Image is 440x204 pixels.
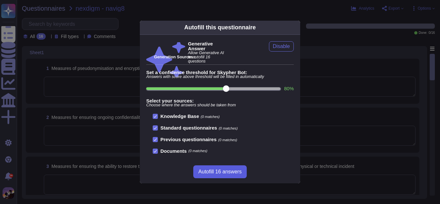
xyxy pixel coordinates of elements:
[201,115,220,119] span: (0 matches)
[188,149,207,153] span: (0 matches)
[146,70,294,75] b: Set a confidence threshold for Skypher Bot:
[160,125,217,131] b: Standard questionnaires
[160,113,199,119] b: Knowledge Base
[269,41,294,52] button: Disable
[184,23,256,32] div: Autofill this questionnaire
[160,137,216,142] b: Previous questionnaires
[160,149,187,153] b: Documents
[146,98,294,103] b: Select your sources:
[273,44,290,49] span: Disable
[146,75,294,79] span: Answers with score above threshold will be filled in automatically
[193,165,247,178] button: Autofill 16 answers
[146,103,294,107] span: Choose where the answers should be taken from
[198,169,242,174] span: Autofill 16 answers
[218,138,237,142] span: (0 matches)
[188,51,227,63] span: Allow Generative AI to autofill 16 questions
[284,86,294,91] label: 80 %
[188,41,227,51] b: Generative Answer
[154,54,196,59] b: Generation Sources :
[219,126,238,130] span: (0 matches)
